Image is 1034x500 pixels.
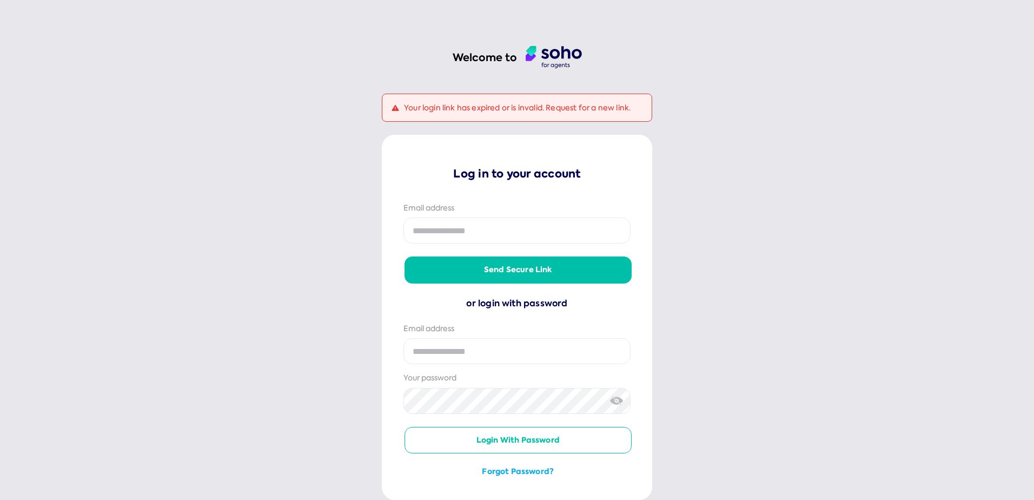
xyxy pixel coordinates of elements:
p: Log in to your account [403,166,631,181]
img: agent logo [526,46,582,69]
div: Your login link has expired or is invalid. Request for a new link. [382,94,652,122]
img: eye-crossed.svg [610,395,624,406]
h1: Welcome to [453,50,517,65]
button: Login with password [405,427,632,454]
div: Email address [403,203,631,214]
button: Forgot password? [405,466,632,477]
div: or login with password [403,297,631,311]
button: Send secure link [405,256,632,284]
div: Email address [403,324,631,334]
div: Your password [403,373,631,384]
